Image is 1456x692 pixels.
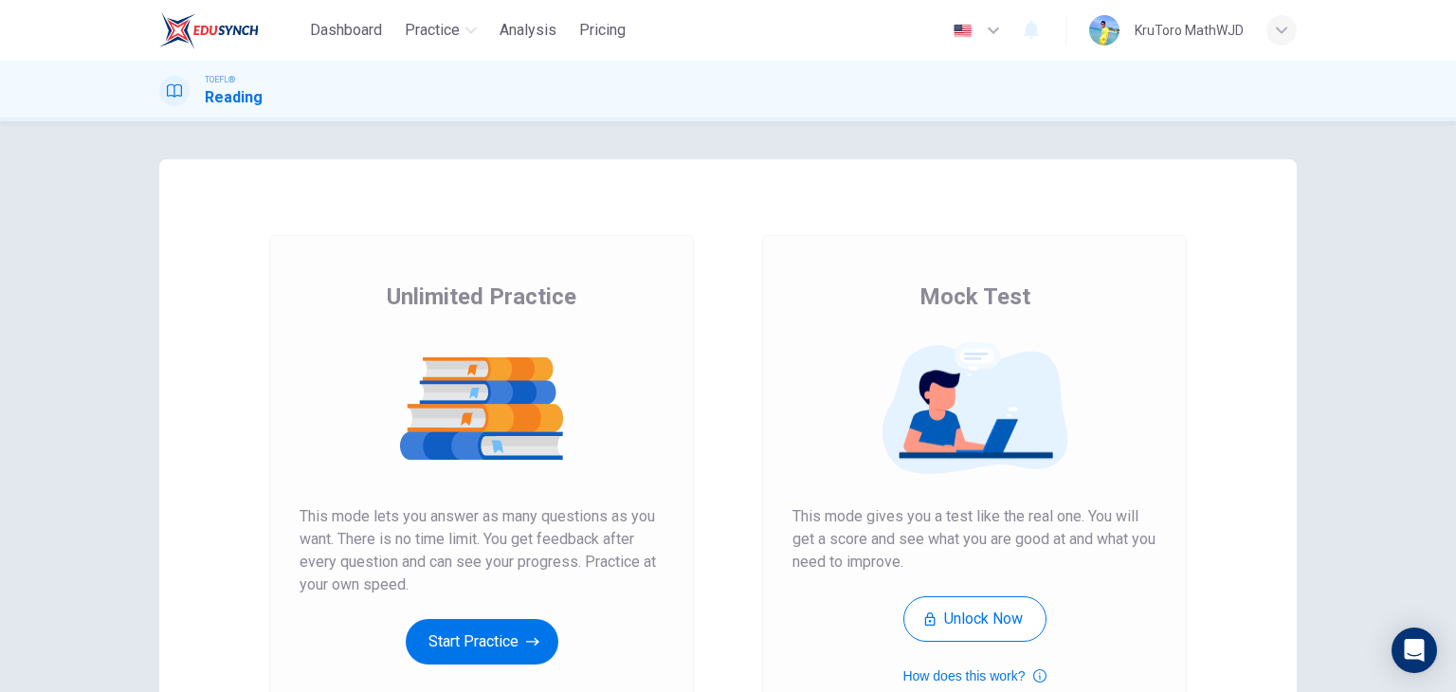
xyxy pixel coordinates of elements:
span: Practice [405,19,460,42]
h1: Reading [205,86,263,109]
button: Start Practice [406,619,558,665]
img: en [951,24,974,38]
button: Pricing [572,13,633,47]
button: Practice [397,13,484,47]
span: Analysis [500,19,556,42]
span: This mode gives you a test like the real one. You will get a score and see what you are good at a... [792,505,1156,574]
button: Unlock Now [903,596,1046,642]
span: TOEFL® [205,73,235,86]
span: This mode lets you answer as many questions as you want. There is no time limit. You get feedback... [300,505,664,596]
button: Analysis [492,13,564,47]
span: Dashboard [310,19,382,42]
div: KruToro MathWJD [1135,19,1244,42]
button: Dashboard [302,13,390,47]
span: Unlimited Practice [387,282,576,312]
a: EduSynch logo [159,11,302,49]
button: How does this work? [902,665,1046,687]
img: EduSynch logo [159,11,259,49]
div: Open Intercom Messenger [1392,628,1437,673]
span: Mock Test [919,282,1030,312]
span: Pricing [579,19,626,42]
img: Profile picture [1089,15,1119,46]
